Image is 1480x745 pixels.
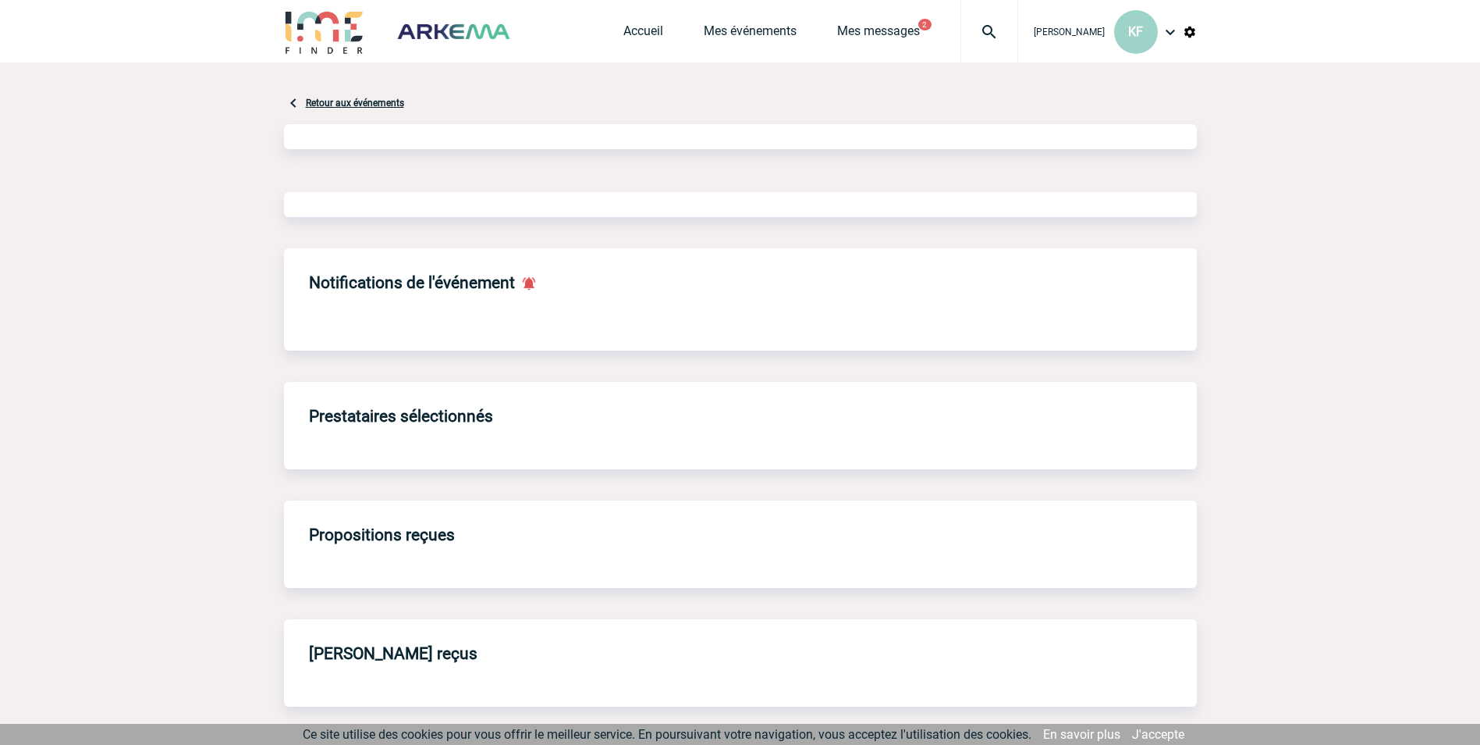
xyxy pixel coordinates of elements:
h4: [PERSON_NAME] reçus [309,644,477,663]
a: Mes messages [837,23,920,45]
button: 2 [918,19,932,30]
span: [PERSON_NAME] [1034,27,1105,37]
a: Accueil [623,23,663,45]
h4: Notifications de l'événement [309,273,515,292]
a: En savoir plus [1043,727,1120,742]
span: KF [1128,24,1143,39]
img: IME-Finder [284,9,365,54]
a: J'accepte [1132,727,1184,742]
a: Retour aux événements [306,98,404,109]
h4: Propositions reçues [309,526,455,544]
span: Ce site utilise des cookies pour vous offrir le meilleur service. En poursuivant votre navigation... [303,727,1031,742]
a: Mes événements [704,23,797,45]
h4: Prestataires sélectionnés [309,407,493,426]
